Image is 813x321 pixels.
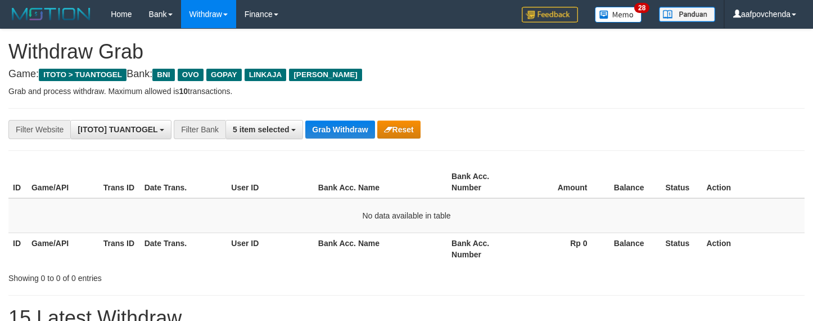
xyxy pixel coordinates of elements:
span: LINKAJA [245,69,287,81]
th: Date Trans. [140,233,227,265]
span: 5 item selected [233,125,289,134]
span: ITOTO > TUANTOGEL [39,69,127,81]
th: Balance [604,166,661,198]
th: Date Trans. [140,166,227,198]
span: BNI [152,69,174,81]
strong: 10 [179,87,188,96]
p: Grab and process withdraw. Maximum allowed is transactions. [8,86,805,97]
th: Balance [604,233,661,265]
span: [ITOTO] TUANTOGEL [78,125,157,134]
h1: Withdraw Grab [8,41,805,63]
button: [ITOTO] TUANTOGEL [70,120,171,139]
th: Amount [519,166,604,198]
th: Bank Acc. Number [447,166,519,198]
img: MOTION_logo.png [8,6,94,23]
th: Bank Acc. Number [447,233,519,265]
th: User ID [227,166,314,198]
h4: Game: Bank: [8,69,805,80]
img: Feedback.jpg [522,7,578,23]
img: panduan.png [659,7,715,22]
span: [PERSON_NAME] [289,69,362,81]
span: GOPAY [206,69,242,81]
th: Trans ID [99,166,140,198]
button: Reset [377,121,421,139]
span: 28 [634,3,649,13]
th: ID [8,166,27,198]
img: Button%20Memo.svg [595,7,642,23]
button: 5 item selected [225,120,303,139]
button: Grab Withdraw [305,121,374,139]
th: Status [661,166,702,198]
th: Action [702,233,805,265]
th: Game/API [27,233,99,265]
th: Game/API [27,166,99,198]
td: No data available in table [8,198,805,233]
div: Showing 0 to 0 of 0 entries [8,268,331,284]
th: Rp 0 [519,233,604,265]
th: Bank Acc. Name [314,233,447,265]
th: User ID [227,233,314,265]
div: Filter Bank [174,120,225,139]
span: OVO [178,69,204,81]
th: Action [702,166,805,198]
th: ID [8,233,27,265]
div: Filter Website [8,120,70,139]
th: Bank Acc. Name [314,166,447,198]
th: Trans ID [99,233,140,265]
th: Status [661,233,702,265]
